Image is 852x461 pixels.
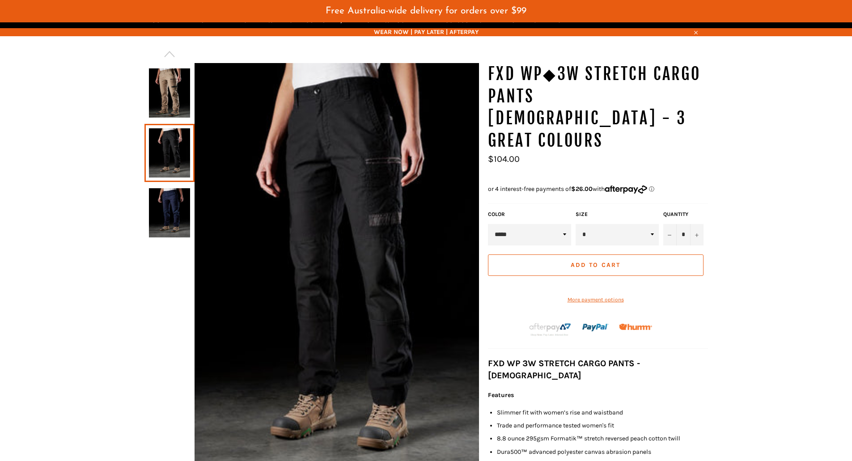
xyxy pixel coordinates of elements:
[571,261,620,269] span: Add to Cart
[619,324,652,330] img: Humm_core_logo_RGB-01_300x60px_small_195d8312-4386-4de7-b182-0ef9b6303a37.png
[488,391,514,399] strong: Features
[144,28,708,36] span: WEAR NOW | PAY LATER | AFTERPAY
[488,296,704,304] a: More payment options
[690,224,704,245] button: Increase item quantity by one
[488,154,520,164] span: $104.00
[149,188,190,237] img: FXD WP◆3W Stretch Cargo Pants LADIES - 3 Great Colours - Workin' Gear
[488,358,640,381] strong: FXD WP 3W STRETCH CARGO PANTS - [DEMOGRAPHIC_DATA]
[663,224,677,245] button: Reduce item quantity by one
[326,6,526,16] span: Free Australia-wide delivery for orders over $99
[488,211,571,218] label: Color
[497,448,651,456] span: Dura500™ advanced polyester canvas abrasion panels
[576,211,659,218] label: Size
[497,408,708,417] li: Slimmer fit with women’s rise and waistband
[149,68,190,118] img: FXD WP◆3W Stretch Cargo Pants LADIES - 3 Great Colours - Workin' Gear
[497,435,680,442] span: 8.8 ounce 295gsm Formatik™ stretch reversed peach cotton twill
[488,63,708,152] h1: FXD WP◆3W Stretch Cargo Pants [DEMOGRAPHIC_DATA] - 3 Great Colours
[582,314,609,341] img: paypal.png
[497,421,708,430] li: Trade and performance tested women's fit
[528,322,572,337] img: Afterpay-Logo-on-dark-bg_large.png
[663,211,704,218] label: Quantity
[488,254,704,276] button: Add to Cart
